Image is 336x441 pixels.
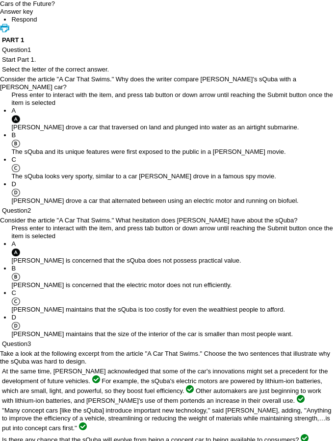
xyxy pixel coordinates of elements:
li: This is the Respond Tab [11,16,336,24]
span: A [11,107,16,114]
p: Select the letter of the correct answer. [2,66,334,73]
span: ''Many concept cars [like the sQuba] introduce important new technology,'' said [PERSON_NAME], ad... [2,407,332,432]
span: 3 [27,340,31,347]
span: 1 [27,46,31,53]
span: Press enter to interact with the item, and press tab button or down arrow until reaching the Subm... [11,91,333,106]
li: [PERSON_NAME] maintains that the sQuba is too costly for even the wealthiest people to afford. [11,289,336,314]
p: Question [2,340,334,348]
img: B.gif [11,272,20,281]
li: The sQuba looks very sporty, similar to a car [PERSON_NAME] drove in a famous spy movie. [11,156,336,180]
span: D [11,180,16,188]
img: C.gif [11,297,20,306]
img: check [297,395,305,403]
span: 2 [27,207,31,214]
img: check [92,375,100,383]
li: [PERSON_NAME] is concerned that the electric motor does not run efficiently. [11,265,336,289]
img: A_filled.gif [11,115,20,123]
span: For example, the sQuba's electric motors are powered by lithium-ion batteries, which are small, l... [2,377,322,394]
img: check [79,422,87,430]
li: [PERSON_NAME] is concerned that the sQuba does not possess practical value. [11,240,336,265]
img: D.gif [11,188,20,197]
span: C [11,156,16,163]
img: D.gif [11,321,20,330]
span: At the same time, [PERSON_NAME] acknowledged that some of the car's innovations might set a prece... [2,367,328,385]
h3: PART 1 [2,36,334,44]
li: [PERSON_NAME] drove a car that traversed on land and plunged into water as an airtight submarine. [11,107,336,131]
span: B [11,131,16,139]
img: check [186,385,194,393]
p: Question [2,46,334,54]
img: B.gif [11,139,20,148]
span: D [11,314,16,321]
img: A_filled.gif [11,248,20,257]
span: Other automakers are just beginning to work with lithium-ion batteries, and [PERSON_NAME]'s use o... [2,387,321,404]
span: C [11,289,16,296]
span: A [11,240,16,247]
span: B [11,265,16,272]
li: [PERSON_NAME] drove a car that alternated between using an electric motor and running on biofuel. [11,180,336,205]
span: Start Part 1. [2,56,36,63]
span: Press enter to interact with the item, and press tab button or down arrow until reaching the Subm... [11,224,333,240]
p: Question [2,207,334,215]
li: [PERSON_NAME] maintains that the size of the interior of the car is smaller than most people want. [11,314,336,338]
li: The sQuba and its unique features were first exposed to the public in a [PERSON_NAME] movie. [11,131,336,156]
img: C.gif [11,164,20,172]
